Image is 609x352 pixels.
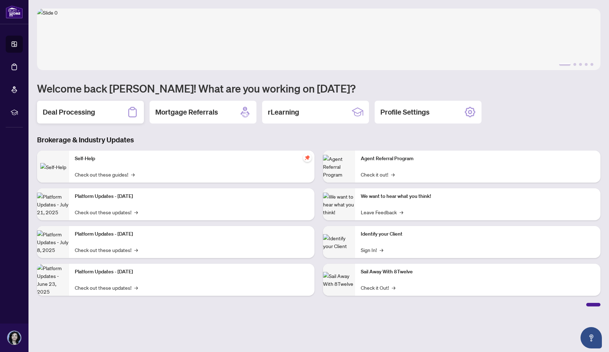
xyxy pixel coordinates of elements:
span: → [391,170,395,178]
img: Platform Updates - July 8, 2025 [37,230,69,254]
p: Identify your Client [361,230,595,238]
p: Platform Updates - [DATE] [75,193,309,200]
span: → [134,246,138,254]
a: Check it Out!→ [361,284,395,291]
img: logo [6,5,23,19]
button: 5 [590,63,593,66]
a: Check out these updates!→ [75,208,138,216]
p: Sail Away With 8Twelve [361,268,595,276]
button: 3 [579,63,582,66]
h2: Mortgage Referrals [155,107,218,117]
img: Platform Updates - July 21, 2025 [37,193,69,216]
h1: Welcome back [PERSON_NAME]! What are you working on [DATE]? [37,82,600,95]
a: Check out these guides!→ [75,170,135,178]
button: 1 [559,63,571,66]
span: → [392,284,395,291]
button: 4 [585,63,588,66]
a: Sign In!→ [361,246,383,254]
img: Identify your Client [323,234,355,250]
a: Check out these updates!→ [75,284,138,291]
p: Self-Help [75,155,309,163]
span: → [134,208,138,216]
a: Check out these updates!→ [75,246,138,254]
a: Check it out!→ [361,170,395,178]
h3: Brokerage & Industry Updates [37,135,600,145]
img: Self-Help [40,163,66,171]
p: Platform Updates - [DATE] [75,230,309,238]
a: Leave Feedback→ [361,208,403,216]
p: Agent Referral Program [361,155,595,163]
span: pushpin [303,153,312,162]
button: 2 [573,63,576,66]
img: Sail Away With 8Twelve [323,272,355,288]
h2: Deal Processing [43,107,95,117]
p: We want to hear what you think! [361,193,595,200]
h2: Profile Settings [380,107,430,117]
img: Profile Icon [7,331,21,345]
span: → [400,208,403,216]
h2: rLearning [268,107,299,117]
img: Agent Referral Program [323,155,355,178]
p: Platform Updates - [DATE] [75,268,309,276]
img: Slide 0 [37,9,600,70]
span: → [380,246,383,254]
button: Open asap [581,327,602,348]
span: → [131,170,135,178]
span: → [134,284,138,291]
img: Platform Updates - June 23, 2025 [37,264,69,295]
img: We want to hear what you think! [323,193,355,216]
